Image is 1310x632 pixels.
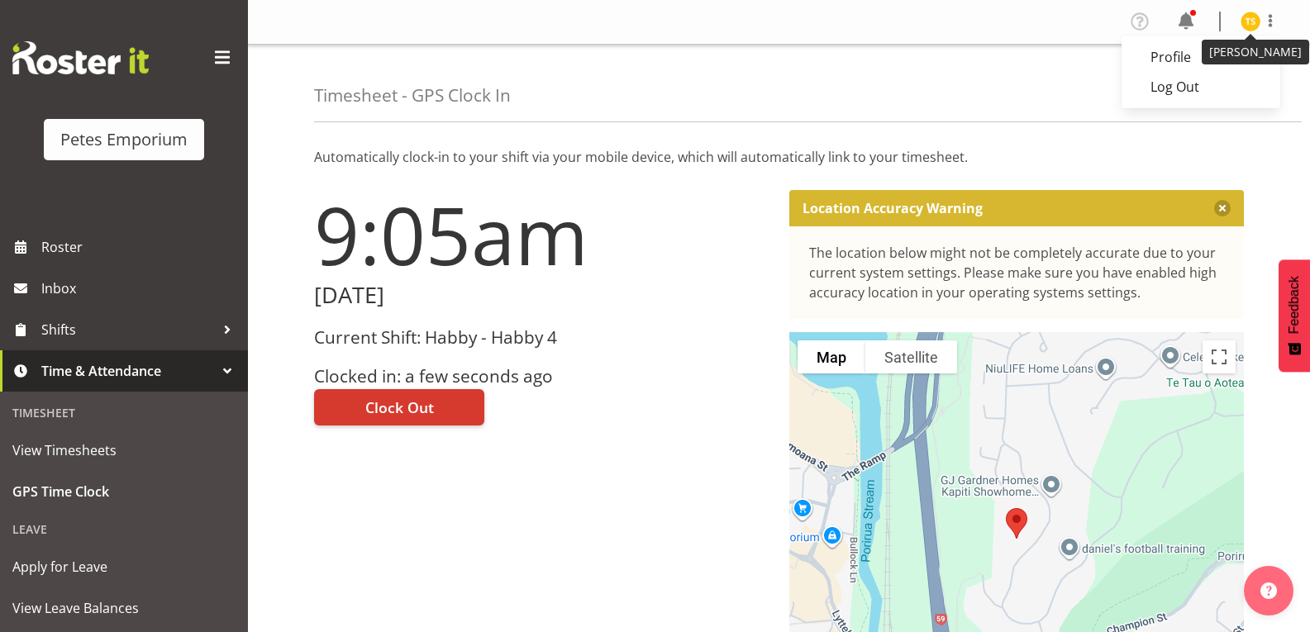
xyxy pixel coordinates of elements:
span: Shifts [41,317,215,342]
span: Inbox [41,276,240,301]
button: Close message [1214,200,1231,216]
div: Timesheet [4,396,244,430]
a: Log Out [1122,72,1280,102]
button: Show satellite imagery [865,340,957,373]
span: Clock Out [365,397,434,418]
p: Location Accuracy Warning [803,200,983,216]
span: Feedback [1287,276,1302,334]
h1: 9:05am [314,190,769,279]
span: Apply for Leave [12,554,236,579]
div: The location below might not be completely accurate due to your current system settings. Please m... [809,243,1225,302]
a: Profile [1122,42,1280,72]
a: Apply for Leave [4,546,244,587]
h3: Current Shift: Habby - Habby 4 [314,328,769,347]
img: Rosterit website logo [12,41,149,74]
a: GPS Time Clock [4,471,244,512]
p: Automatically clock-in to your shift via your mobile device, which will automatically link to you... [314,147,1244,167]
h3: Clocked in: a few seconds ago [314,367,769,386]
h2: [DATE] [314,283,769,308]
button: Toggle fullscreen view [1203,340,1236,373]
div: Leave [4,512,244,546]
button: Clock Out [314,389,484,425]
span: View Leave Balances [12,596,236,620]
span: GPS Time Clock [12,479,236,504]
a: View Leave Balances [4,587,244,629]
button: Show street map [798,340,865,373]
span: Roster [41,235,240,259]
div: Petes Emporium [60,127,188,152]
a: View Timesheets [4,430,244,471]
h4: Timesheet - GPS Clock In [314,86,511,105]
img: tamara-straker11292.jpg [1241,12,1260,31]
span: View Timesheets [12,438,236,463]
button: Feedback - Show survey [1279,259,1310,372]
span: Time & Attendance [41,359,215,383]
img: help-xxl-2.png [1260,582,1277,599]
